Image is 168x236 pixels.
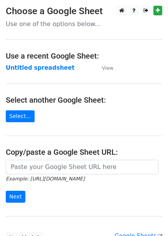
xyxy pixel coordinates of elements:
a: Untitled spreadsheet [6,64,75,71]
input: Next [6,191,25,203]
h3: Choose a Google Sheet [6,6,162,17]
h4: Copy/paste a Google Sheet URL: [6,147,162,157]
h4: Use a recent Google Sheet: [6,51,162,61]
a: Select... [6,110,35,122]
small: View [102,65,113,71]
a: View [94,64,113,71]
input: Paste your Google Sheet URL here [6,160,158,174]
p: Use one of the options below... [6,20,162,28]
small: Example: [URL][DOMAIN_NAME] [6,176,85,182]
h4: Select another Google Sheet: [6,95,162,105]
